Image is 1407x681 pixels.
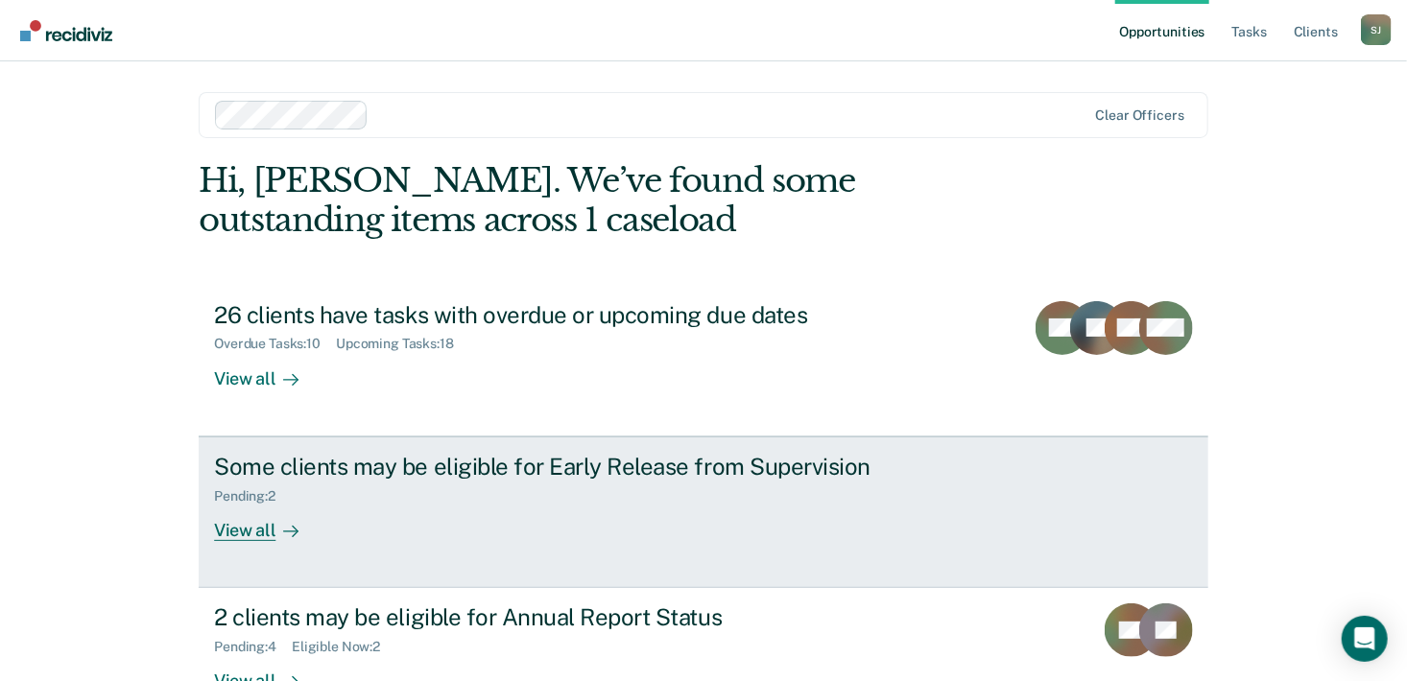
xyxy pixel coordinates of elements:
[1361,14,1392,45] div: S J
[214,603,888,631] div: 2 clients may be eligible for Annual Report Status
[336,336,469,352] div: Upcoming Tasks : 18
[214,301,888,329] div: 26 clients have tasks with overdue or upcoming due dates
[214,352,322,389] div: View all
[199,286,1208,436] a: 26 clients have tasks with overdue or upcoming due datesOverdue Tasks:10Upcoming Tasks:18View all
[199,161,1006,240] div: Hi, [PERSON_NAME]. We’ve found some outstanding items across 1 caseload
[214,453,888,481] div: Some clients may be eligible for Early Release from Supervision
[292,639,395,655] div: Eligible Now : 2
[20,20,112,41] img: Recidiviz
[1361,14,1392,45] button: Profile dropdown button
[214,504,322,541] div: View all
[1342,616,1388,662] div: Open Intercom Messenger
[199,436,1208,588] a: Some clients may be eligible for Early Release from SupervisionPending:2View all
[1096,107,1184,124] div: Clear officers
[214,488,291,505] div: Pending : 2
[214,639,292,655] div: Pending : 4
[214,336,336,352] div: Overdue Tasks : 10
